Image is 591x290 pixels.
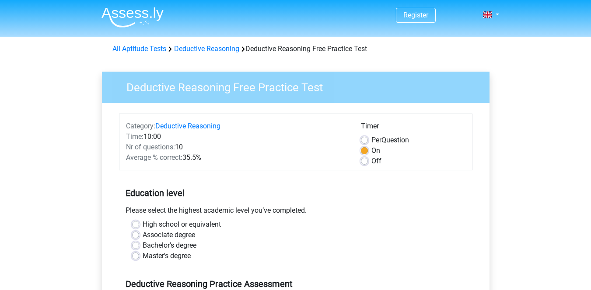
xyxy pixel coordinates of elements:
[371,135,409,145] label: Question
[371,136,381,144] span: Per
[143,251,191,261] label: Master's degree
[119,152,354,163] div: 35.5%
[174,45,239,53] a: Deductive Reasoning
[361,121,465,135] div: Timer
[126,279,466,289] h5: Deductive Reasoning Practice Assessment
[143,240,196,251] label: Bachelor's degree
[119,142,354,152] div: 10
[119,131,354,142] div: 10:00
[371,145,380,156] label: On
[119,205,472,219] div: Please select the highest academic level you’ve completed.
[155,122,220,130] a: Deductive Reasoning
[143,230,195,240] label: Associate degree
[126,153,182,162] span: Average % correct:
[126,122,155,130] span: Category:
[403,11,428,19] a: Register
[109,44,483,54] div: Deductive Reasoning Free Practice Test
[101,7,164,28] img: Assessly
[126,184,466,202] h5: Education level
[112,45,166,53] a: All Aptitude Tests
[371,156,381,166] label: Off
[116,77,483,94] h3: Deductive Reasoning Free Practice Test
[143,219,221,230] label: High school or equivalent
[126,132,143,141] span: Time:
[126,143,175,151] span: Nr of questions:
